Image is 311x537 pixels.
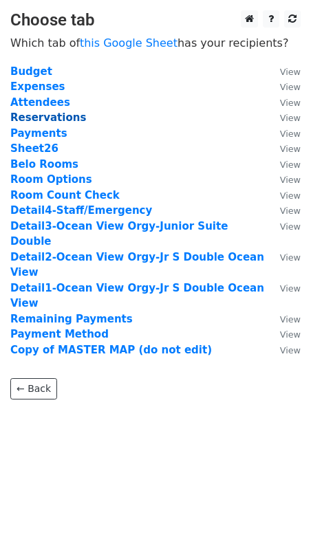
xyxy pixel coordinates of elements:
small: View [280,98,301,108]
a: Budget [10,65,52,78]
a: Detail3-Ocean View Orgy-Junior Suite Double [10,220,228,248]
a: Belo Rooms [10,158,78,171]
a: Remaining Payments [10,313,133,325]
a: View [266,158,301,171]
a: Expenses [10,80,65,93]
a: Detail1-Ocean View Orgy-Jr S Double Ocean View [10,282,264,310]
a: Payment Method [10,328,109,340]
a: this Google Sheet [80,36,178,50]
a: Room Options [10,173,92,186]
a: View [266,173,301,186]
a: View [266,204,301,217]
small: View [280,82,301,92]
small: View [280,283,301,294]
a: View [266,142,301,155]
a: Sheet26 [10,142,58,155]
a: View [266,282,301,294]
a: View [266,65,301,78]
small: View [280,190,301,201]
small: View [280,67,301,77]
small: View [280,252,301,263]
a: ← Back [10,378,57,399]
a: Detail4-Staff/Emergency [10,204,152,217]
a: View [266,251,301,263]
a: View [266,189,301,201]
small: View [280,160,301,170]
a: View [266,220,301,232]
p: Which tab of has your recipients? [10,36,301,50]
a: View [266,328,301,340]
h3: Choose tab [10,10,301,30]
a: View [266,313,301,325]
iframe: Chat Widget [242,471,311,537]
small: View [280,175,301,185]
small: View [280,221,301,232]
a: Reservations [10,111,86,124]
a: Copy of MASTER MAP (do not edit) [10,344,212,356]
a: Detail2-Ocean View Orgy-Jr S Double Ocean View [10,251,264,279]
small: View [280,113,301,123]
a: Payments [10,127,67,140]
a: View [266,96,301,109]
a: View [266,344,301,356]
a: View [266,80,301,93]
a: View [266,127,301,140]
a: View [266,111,301,124]
small: View [280,329,301,340]
small: View [280,129,301,139]
small: View [280,314,301,325]
a: Room Count Check [10,189,120,201]
a: Attendees [10,96,70,109]
small: View [280,345,301,355]
small: View [280,206,301,216]
small: View [280,144,301,154]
